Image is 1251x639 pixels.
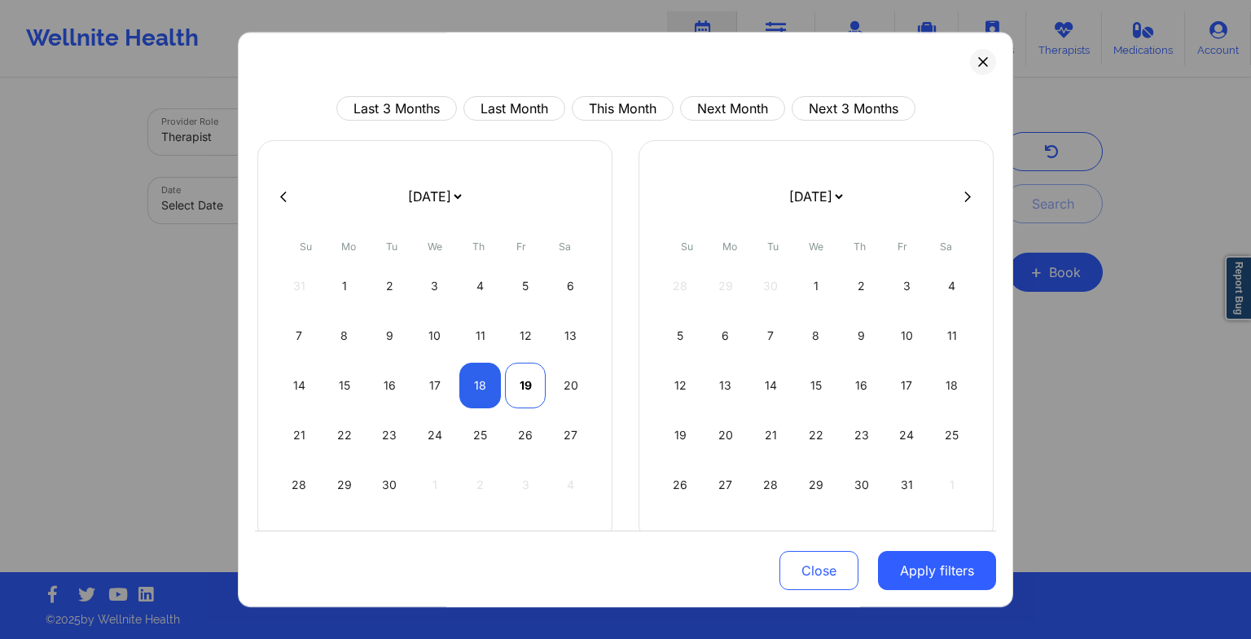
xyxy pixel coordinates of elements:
[459,363,501,408] div: Thu Sep 18 2025
[660,412,701,458] div: Sun Oct 19 2025
[680,96,785,121] button: Next Month
[931,313,972,359] div: Sat Oct 11 2025
[459,313,501,359] div: Thu Sep 11 2025
[705,313,747,359] div: Mon Oct 06 2025
[750,313,792,359] div: Tue Oct 07 2025
[931,263,972,309] div: Sat Oct 04 2025
[415,363,456,408] div: Wed Sep 17 2025
[796,263,837,309] div: Wed Oct 01 2025
[428,240,442,253] abbr: Wednesday
[750,363,792,408] div: Tue Oct 14 2025
[841,263,882,309] div: Thu Oct 02 2025
[809,240,823,253] abbr: Wednesday
[279,412,320,458] div: Sun Sep 21 2025
[324,462,366,508] div: Mon Sep 29 2025
[505,313,546,359] div: Fri Sep 12 2025
[550,412,591,458] div: Sat Sep 27 2025
[750,412,792,458] div: Tue Oct 21 2025
[550,363,591,408] div: Sat Sep 20 2025
[841,363,882,408] div: Thu Oct 16 2025
[660,462,701,508] div: Sun Oct 26 2025
[886,313,928,359] div: Fri Oct 10 2025
[369,363,410,408] div: Tue Sep 16 2025
[796,412,837,458] div: Wed Oct 22 2025
[931,412,972,458] div: Sat Oct 25 2025
[341,240,356,253] abbr: Monday
[336,96,457,121] button: Last 3 Months
[660,313,701,359] div: Sun Oct 05 2025
[886,263,928,309] div: Fri Oct 03 2025
[279,363,320,408] div: Sun Sep 14 2025
[841,462,882,508] div: Thu Oct 30 2025
[415,263,456,309] div: Wed Sep 03 2025
[796,313,837,359] div: Wed Oct 08 2025
[386,240,397,253] abbr: Tuesday
[779,551,858,590] button: Close
[472,240,485,253] abbr: Thursday
[505,263,546,309] div: Fri Sep 05 2025
[796,462,837,508] div: Wed Oct 29 2025
[505,363,546,408] div: Fri Sep 19 2025
[886,462,928,508] div: Fri Oct 31 2025
[300,240,312,253] abbr: Sunday
[705,412,747,458] div: Mon Oct 20 2025
[841,412,882,458] div: Thu Oct 23 2025
[279,462,320,508] div: Sun Sep 28 2025
[854,240,866,253] abbr: Thursday
[841,313,882,359] div: Thu Oct 09 2025
[886,363,928,408] div: Fri Oct 17 2025
[660,363,701,408] div: Sun Oct 12 2025
[750,462,792,508] div: Tue Oct 28 2025
[279,313,320,359] div: Sun Sep 07 2025
[559,240,571,253] abbr: Saturday
[459,263,501,309] div: Thu Sep 04 2025
[550,313,591,359] div: Sat Sep 13 2025
[505,412,546,458] div: Fri Sep 26 2025
[722,240,737,253] abbr: Monday
[324,363,366,408] div: Mon Sep 15 2025
[886,412,928,458] div: Fri Oct 24 2025
[767,240,779,253] abbr: Tuesday
[898,240,907,253] abbr: Friday
[369,263,410,309] div: Tue Sep 02 2025
[705,462,747,508] div: Mon Oct 27 2025
[572,96,674,121] button: This Month
[369,313,410,359] div: Tue Sep 09 2025
[878,551,996,590] button: Apply filters
[705,363,747,408] div: Mon Oct 13 2025
[369,412,410,458] div: Tue Sep 23 2025
[324,313,366,359] div: Mon Sep 08 2025
[516,240,526,253] abbr: Friday
[324,263,366,309] div: Mon Sep 01 2025
[792,96,915,121] button: Next 3 Months
[369,462,410,508] div: Tue Sep 30 2025
[796,363,837,408] div: Wed Oct 15 2025
[681,240,693,253] abbr: Sunday
[931,363,972,408] div: Sat Oct 18 2025
[415,313,456,359] div: Wed Sep 10 2025
[415,412,456,458] div: Wed Sep 24 2025
[550,263,591,309] div: Sat Sep 06 2025
[459,412,501,458] div: Thu Sep 25 2025
[940,240,952,253] abbr: Saturday
[324,412,366,458] div: Mon Sep 22 2025
[463,96,565,121] button: Last Month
